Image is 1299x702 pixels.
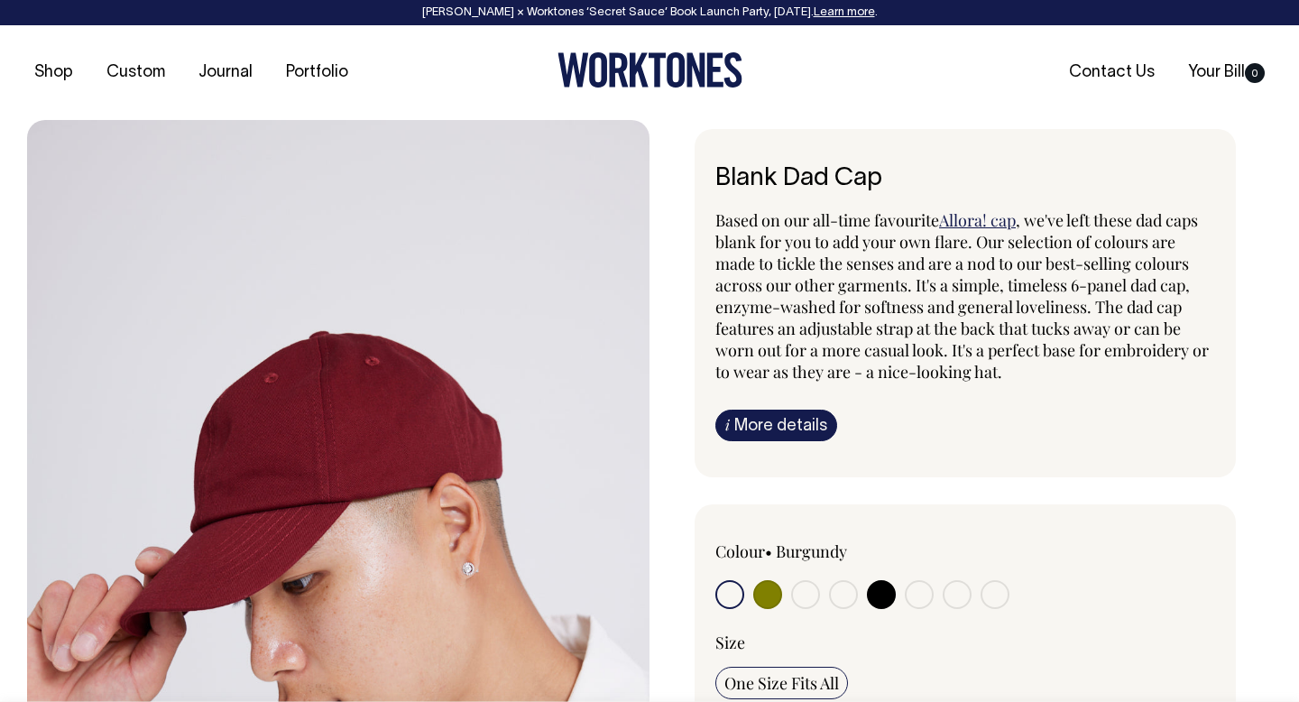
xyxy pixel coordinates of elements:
span: Based on our all-time favourite [715,209,939,231]
div: Size [715,632,1215,653]
span: One Size Fits All [724,672,839,694]
a: Journal [191,58,260,88]
div: [PERSON_NAME] × Worktones ‘Secret Sauce’ Book Launch Party, [DATE]. . [18,6,1281,19]
span: , we've left these dad caps blank for you to add your own flare. Our selection of colours are mad... [715,209,1209,383]
a: Your Bill0 [1181,58,1272,88]
a: Custom [99,58,172,88]
a: Learn more [814,7,875,18]
div: Colour [715,540,916,562]
a: Contact Us [1062,58,1162,88]
span: 0 [1245,63,1265,83]
span: • [765,540,772,562]
input: One Size Fits All [715,667,848,699]
a: Allora! cap [939,209,1016,231]
h6: Blank Dad Cap [715,165,1215,193]
span: i [725,415,730,434]
a: Portfolio [279,58,355,88]
a: iMore details [715,410,837,441]
label: Burgundy [776,540,847,562]
a: Shop [27,58,80,88]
